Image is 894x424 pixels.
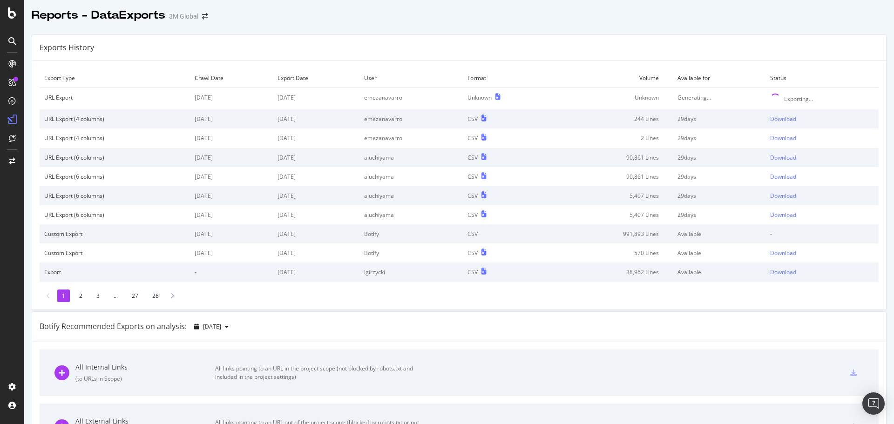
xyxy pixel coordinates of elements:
[359,68,462,88] td: User
[74,289,87,302] li: 2
[75,375,215,383] div: ( to URLs in Scope )
[40,68,190,88] td: Export Type
[44,134,185,142] div: URL Export (4 columns)
[202,13,208,20] div: arrow-right-arrow-left
[92,289,104,302] li: 3
[44,249,185,257] div: Custom Export
[467,173,478,181] div: CSV
[463,224,555,243] td: CSV
[555,128,673,148] td: 2 Lines
[169,12,198,21] div: 3M Global
[190,205,273,224] td: [DATE]
[273,262,359,282] td: [DATE]
[203,323,221,330] span: 2025 Sep. 7th
[44,192,185,200] div: URL Export (6 columns)
[190,319,232,334] button: [DATE]
[467,115,478,123] div: CSV
[463,68,555,88] td: Format
[273,243,359,262] td: [DATE]
[359,262,462,282] td: lgirzycki
[190,88,273,110] td: [DATE]
[770,249,874,257] a: Download
[467,211,478,219] div: CSV
[359,128,462,148] td: emezanavarro
[770,211,874,219] a: Download
[555,68,673,88] td: Volume
[765,224,879,243] td: -
[190,128,273,148] td: [DATE]
[273,68,359,88] td: Export Date
[190,243,273,262] td: [DATE]
[190,109,273,128] td: [DATE]
[190,224,273,243] td: [DATE]
[359,205,462,224] td: aluchiyama
[467,154,478,162] div: CSV
[273,224,359,243] td: [DATE]
[44,230,185,238] div: Custom Export
[273,128,359,148] td: [DATE]
[673,109,765,128] td: 29 days
[770,115,796,123] div: Download
[190,68,273,88] td: Crawl Date
[673,205,765,224] td: 29 days
[75,363,215,372] div: All Internal Links
[770,268,874,276] a: Download
[770,249,796,257] div: Download
[273,109,359,128] td: [DATE]
[273,205,359,224] td: [DATE]
[467,134,478,142] div: CSV
[770,134,874,142] a: Download
[555,167,673,186] td: 90,861 Lines
[555,88,673,110] td: Unknown
[359,243,462,262] td: Botify
[273,88,359,110] td: [DATE]
[677,230,761,238] div: Available
[862,392,885,415] div: Open Intercom Messenger
[273,186,359,205] td: [DATE]
[44,211,185,219] div: URL Export (6 columns)
[467,94,492,101] div: Unknown
[555,224,673,243] td: 991,893 Lines
[555,186,673,205] td: 5,407 Lines
[215,364,425,381] div: All links pointing to an URL in the project scope (not blocked by robots.txt and included in the ...
[770,192,874,200] a: Download
[770,173,874,181] a: Download
[673,186,765,205] td: 29 days
[32,7,165,23] div: Reports - DataExports
[673,167,765,186] td: 29 days
[555,262,673,282] td: 38,962 Lines
[467,249,478,257] div: CSV
[190,186,273,205] td: [DATE]
[359,186,462,205] td: aluchiyama
[765,68,879,88] td: Status
[770,154,796,162] div: Download
[359,88,462,110] td: emezanavarro
[555,243,673,262] td: 570 Lines
[40,321,187,332] div: Botify Recommended Exports on analysis:
[770,173,796,181] div: Download
[850,370,857,376] div: csv-export
[770,211,796,219] div: Download
[770,154,874,162] a: Download
[148,289,163,302] li: 28
[673,148,765,167] td: 29 days
[44,268,185,276] div: Export
[127,289,143,302] li: 27
[770,134,796,142] div: Download
[57,289,70,302] li: 1
[190,167,273,186] td: [DATE]
[359,148,462,167] td: aluchiyama
[770,268,796,276] div: Download
[467,268,478,276] div: CSV
[677,94,761,101] div: Generating...
[677,249,761,257] div: Available
[44,94,185,101] div: URL Export
[273,167,359,186] td: [DATE]
[784,95,813,103] div: Exporting...
[467,192,478,200] div: CSV
[359,109,462,128] td: emezanavarro
[770,192,796,200] div: Download
[555,205,673,224] td: 5,407 Lines
[44,154,185,162] div: URL Export (6 columns)
[44,173,185,181] div: URL Export (6 columns)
